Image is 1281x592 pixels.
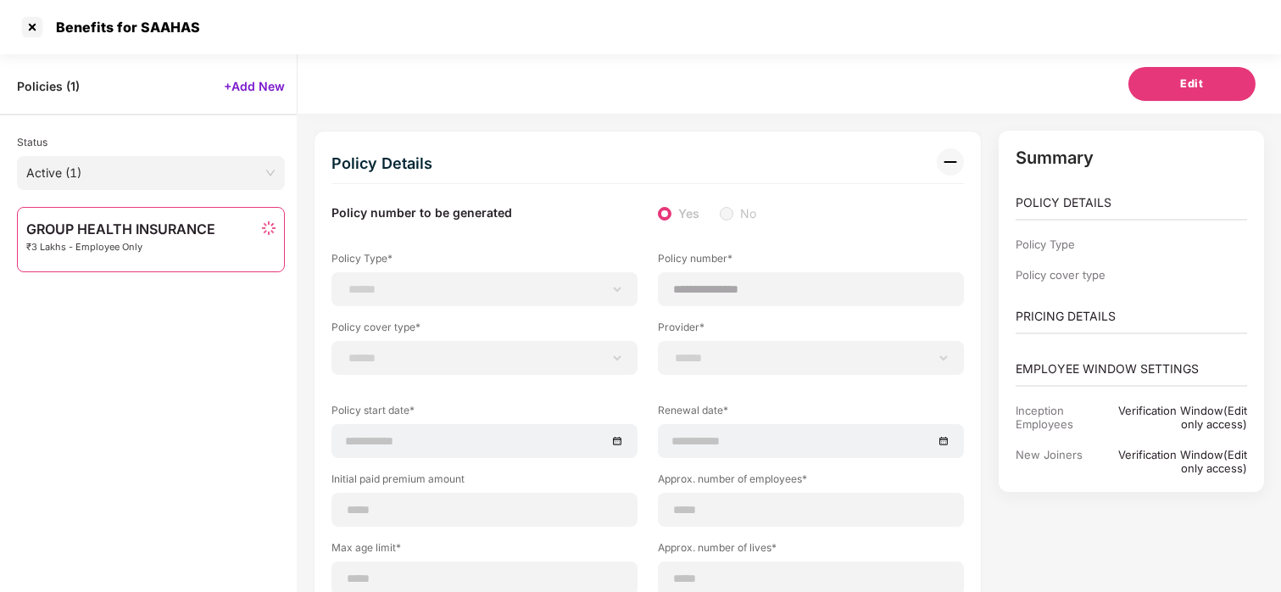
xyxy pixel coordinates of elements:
div: Verification Window(Edit only access) [1112,448,1247,475]
label: Renewal date* [658,403,964,424]
span: ₹3 Lakhs - Employee Only [26,242,215,253]
span: GROUP HEALTH INSURANCE [26,221,215,237]
span: Status [17,136,47,148]
label: Approx. number of employees* [658,472,964,493]
label: Max age limit* [331,540,638,561]
p: Summary [1016,148,1247,168]
span: Edit [1181,75,1204,92]
div: Policy cover type [1016,268,1112,282]
label: Policy start date* [331,403,638,424]
div: Policy Details [331,148,432,179]
label: Policy Type* [331,251,638,272]
span: +Add New [224,78,285,94]
span: Policies ( 1 ) [17,78,80,94]
div: Policy Type [1016,237,1112,251]
label: Approx. number of lives* [658,540,964,561]
div: Benefits for SAAHAS [46,19,200,36]
label: Policy number to be generated [331,204,512,223]
div: Verification Window(Edit only access) [1112,404,1247,431]
div: Inception Employees [1016,404,1112,431]
button: Edit [1128,67,1256,101]
label: Policy cover type* [331,320,638,341]
div: New Joiners [1016,448,1112,475]
label: Initial paid premium amount [331,472,638,493]
label: Provider* [658,320,964,341]
span: No [733,204,763,223]
span: Yes [671,204,706,223]
p: POLICY DETAILS [1016,193,1247,212]
p: PRICING DETAILS [1016,307,1247,326]
img: svg+xml;base64,PHN2ZyB3aWR0aD0iMzIiIGhlaWdodD0iMzIiIHZpZXdCb3g9IjAgMCAzMiAzMiIgZmlsbD0ibm9uZSIgeG... [937,148,964,176]
p: EMPLOYEE WINDOW SETTINGS [1016,360,1247,378]
span: Active (1) [26,160,276,186]
label: Policy number* [658,251,964,272]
